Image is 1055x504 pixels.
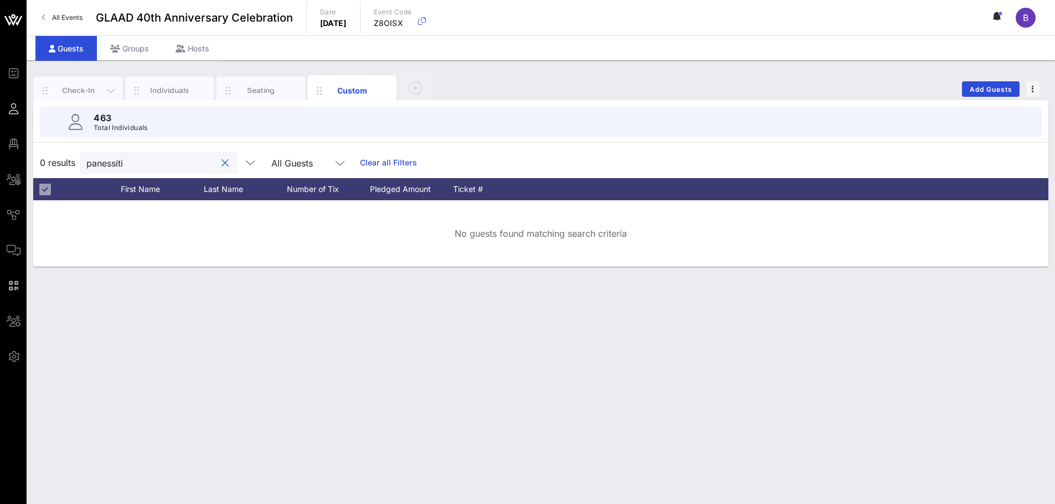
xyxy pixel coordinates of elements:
div: B [1016,8,1036,28]
p: Date [320,7,347,18]
span: Add Guests [969,85,1013,93]
div: Groups [97,36,162,61]
button: Add Guests [962,81,1020,97]
div: Pledged Amount [370,178,453,200]
div: Custom [328,85,377,96]
button: clear icon [222,158,229,169]
div: All Guests [271,158,313,168]
a: All Events [35,9,89,27]
div: Seating [236,85,286,96]
div: Individuals [145,85,194,96]
p: [DATE] [320,18,347,29]
p: 463 [94,111,148,124]
p: Z8OISX [374,18,412,29]
div: No guests found matching search criteria [33,200,1048,267]
p: Total Individuals [94,122,148,133]
span: GLAAD 40th Anniversary Celebration [96,9,293,26]
div: First Name [121,178,204,200]
span: 0 results [40,156,75,169]
span: B [1023,12,1028,23]
div: Last Name [204,178,287,200]
div: Check-In [54,85,103,96]
p: Event Code [374,7,412,18]
a: Clear all Filters [360,157,417,169]
div: Number of Tix [287,178,370,200]
span: All Events [52,13,83,22]
div: All Guests [265,152,353,174]
div: Ticket # [453,178,536,200]
div: Hosts [162,36,223,61]
div: Guests [35,36,97,61]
